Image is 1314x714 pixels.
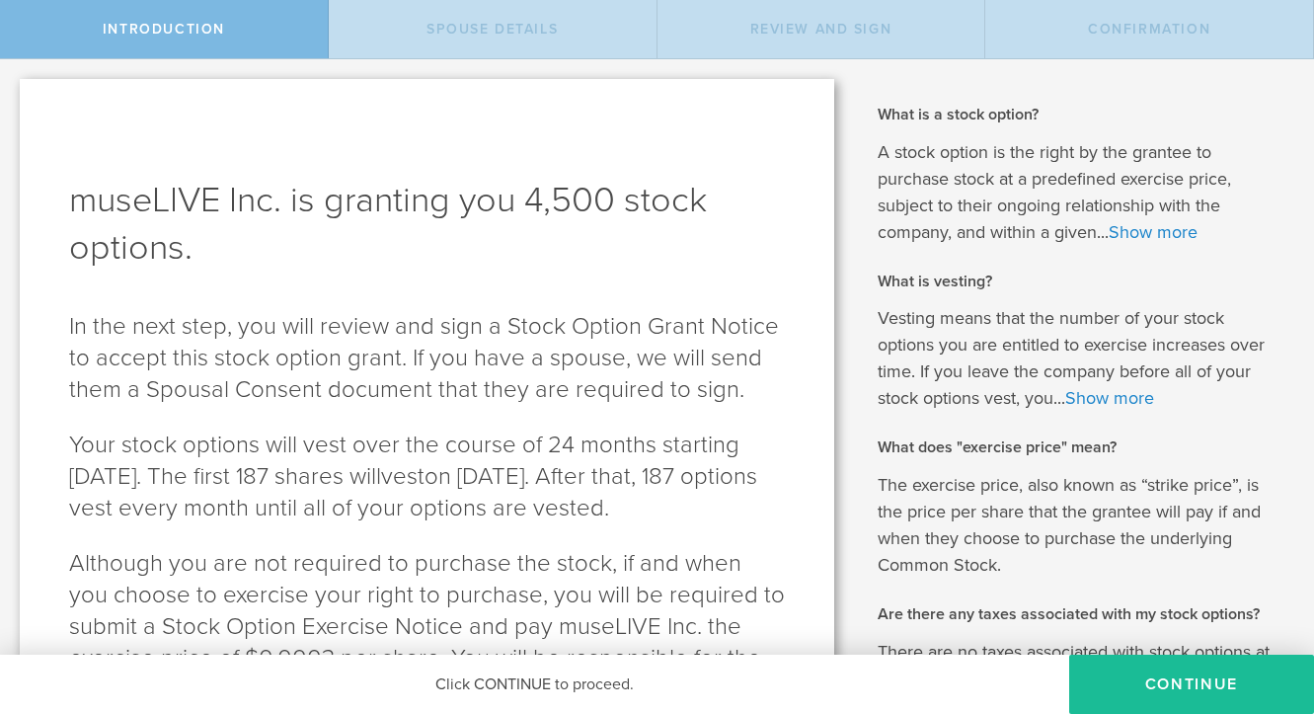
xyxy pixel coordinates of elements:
[103,21,225,38] span: Introduction
[1065,387,1154,409] a: Show more
[69,430,785,524] p: Your stock options will vest over the course of 24 months starting [DATE]. The first 187 shares w...
[878,436,1284,458] h2: What does "exercise price" mean?
[69,177,785,272] h1: museLIVE Inc. is granting you 4,500 stock options.
[878,271,1284,292] h2: What is vesting?
[878,305,1284,412] p: Vesting means that the number of your stock options you are entitled to exercise increases over t...
[750,21,892,38] span: Review and Sign
[1069,655,1314,714] button: Continue
[381,462,425,491] span: vest
[1088,21,1210,38] span: Confirmation
[1109,221,1198,243] a: Show more
[878,139,1284,246] p: A stock option is the right by the grantee to purchase stock at a predefined exercise price, subj...
[878,104,1284,125] h2: What is a stock option?
[426,21,558,38] span: Spouse Details
[69,311,785,406] p: In the next step, you will review and sign a Stock Option Grant Notice to accept this stock optio...
[878,603,1284,625] h2: Are there any taxes associated with my stock options?
[878,472,1284,579] p: The exercise price, also known as “strike price”, is the price per share that the grantee will pa...
[69,548,785,706] p: Although you are not required to purchase the stock, if and when you choose to exercise your righ...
